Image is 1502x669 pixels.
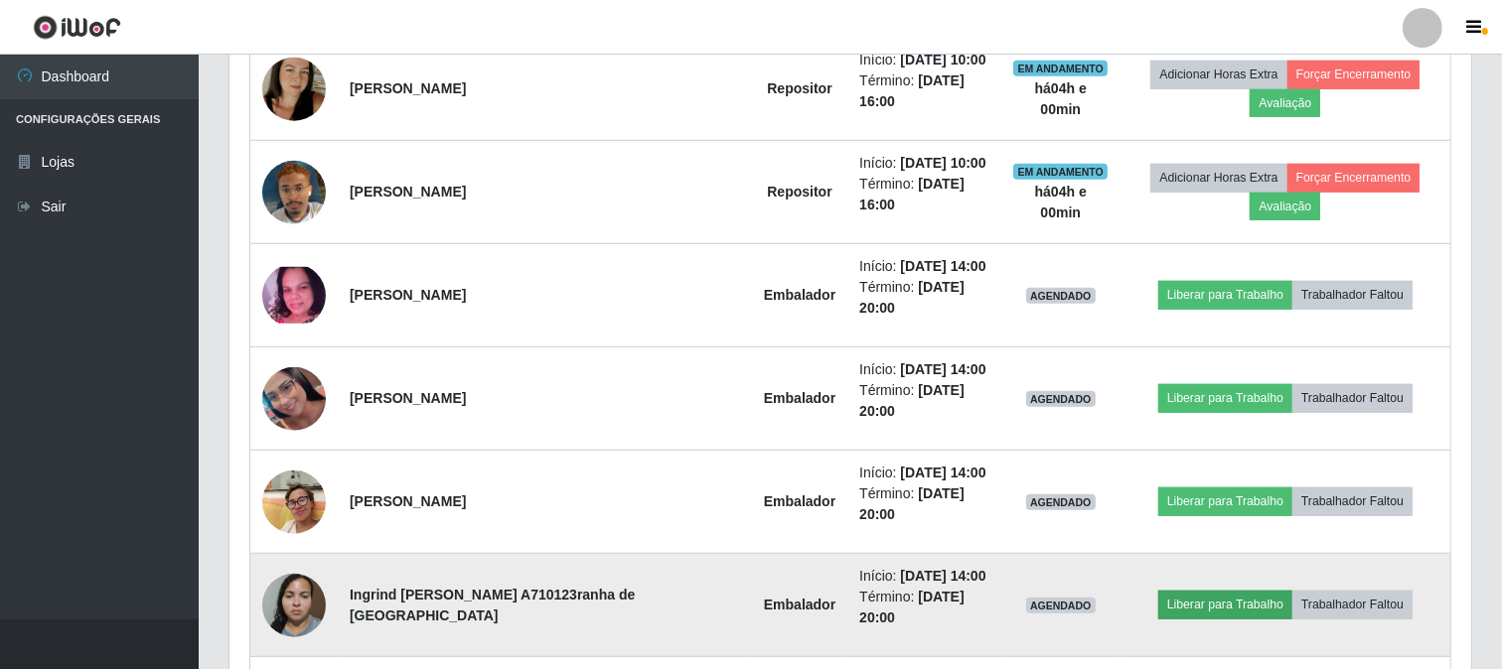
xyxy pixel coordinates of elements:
[1158,591,1292,618] button: Liberar para Trabalho
[859,153,988,174] li: Início:
[900,155,985,171] time: [DATE] 10:00
[764,390,835,406] strong: Embalador
[1287,61,1421,88] button: Forçar Encerramento
[1287,164,1421,192] button: Forçar Encerramento
[1026,598,1096,613] span: AGENDADO
[1250,89,1320,117] button: Avaliação
[900,258,985,274] time: [DATE] 14:00
[1158,384,1292,412] button: Liberar para Trabalho
[767,184,831,200] strong: Repositor
[350,80,466,96] strong: [PERSON_NAME]
[262,33,326,146] img: 1682443314153.jpeg
[1026,494,1096,510] span: AGENDADO
[900,361,985,377] time: [DATE] 14:00
[1292,591,1413,618] button: Trabalhador Faltou
[1026,391,1096,407] span: AGENDADO
[1150,164,1286,192] button: Adicionar Horas Extra
[900,465,985,480] time: [DATE] 14:00
[1026,288,1096,304] span: AGENDADO
[859,483,988,525] li: Término:
[859,174,988,215] li: Término:
[859,380,988,422] li: Término:
[859,50,988,70] li: Início:
[262,267,326,323] img: 1744415855733.jpeg
[900,52,985,67] time: [DATE] 10:00
[350,390,466,406] strong: [PERSON_NAME]
[764,597,835,612] strong: Embalador
[1035,80,1087,117] strong: há 04 h e 00 min
[859,277,988,319] li: Término:
[900,568,985,584] time: [DATE] 14:00
[859,256,988,277] li: Início:
[1035,184,1087,220] strong: há 04 h e 00 min
[764,493,835,509] strong: Embalador
[1013,164,1108,180] span: EM ANDAMENTO
[1013,61,1108,76] span: EM ANDAMENTO
[1292,384,1413,412] button: Trabalhador Faltou
[1292,281,1413,309] button: Trabalhador Faltou
[262,563,326,647] img: 1753140124658.jpeg
[859,587,988,628] li: Término:
[859,70,988,112] li: Término:
[764,287,835,303] strong: Embalador
[859,566,988,587] li: Início:
[859,463,988,483] li: Início:
[262,136,326,249] img: 1752887035908.jpeg
[1158,281,1292,309] button: Liberar para Trabalho
[350,493,466,509] strong: [PERSON_NAME]
[1250,193,1320,220] button: Avaliação
[350,184,466,200] strong: [PERSON_NAME]
[33,15,121,40] img: CoreUI Logo
[859,359,988,380] li: Início:
[262,367,326,431] img: 1696852305986.jpeg
[350,287,466,303] strong: [PERSON_NAME]
[262,460,326,544] img: 1758141086055.jpeg
[767,80,831,96] strong: Repositor
[1158,487,1292,515] button: Liberar para Trabalho
[1292,487,1413,515] button: Trabalhador Faltou
[1150,61,1286,88] button: Adicionar Horas Extra
[350,587,635,623] strong: Ingrind [PERSON_NAME] A710123ranha de [GEOGRAPHIC_DATA]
